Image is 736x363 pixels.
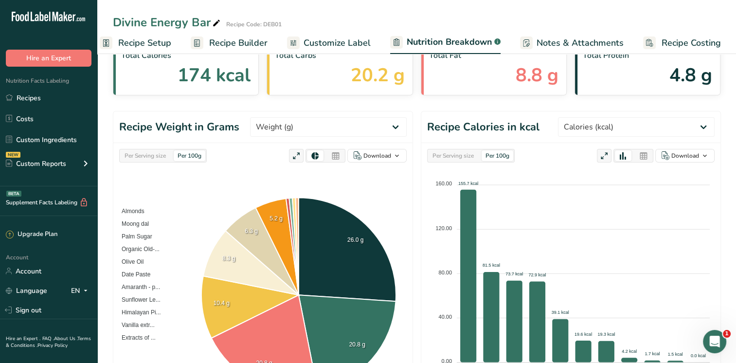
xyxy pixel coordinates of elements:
[351,61,405,89] span: 20.2 g
[438,270,452,275] tspan: 80.00
[226,20,282,29] div: Recipe Code: DEB01
[363,151,391,160] div: Download
[429,150,478,161] div: Per Serving size
[703,330,726,353] iframe: Intercom live chat
[114,322,155,328] span: Vanilla extr...
[114,296,161,303] span: Sunflower Le...
[114,284,160,290] span: Amaranth - p...
[114,258,144,265] span: Olive Oil
[6,230,57,239] div: Upgrade Plan
[482,150,513,161] div: Per 100g
[114,208,144,215] span: Almonds
[655,149,715,163] button: Download
[42,335,54,342] a: FAQ .
[114,309,161,316] span: Himalayan Pi...
[100,32,171,54] a: Recipe Setup
[669,61,712,89] span: 4.8 g
[113,14,222,31] div: Divine Energy Bar
[537,36,624,50] span: Notes & Attachments
[438,314,452,320] tspan: 40.00
[71,285,91,296] div: EN
[174,150,205,161] div: Per 100g
[191,32,268,54] a: Recipe Builder
[121,150,170,161] div: Per Serving size
[583,50,712,61] span: Total Protein
[6,191,21,197] div: BETA
[6,282,47,299] a: Language
[6,159,66,169] div: Custom Reports
[114,220,149,227] span: Moong dal
[114,271,150,278] span: Date Paste
[347,149,407,163] button: Download
[662,36,721,50] span: Recipe Costing
[275,50,404,61] span: Total Carbs
[390,31,501,54] a: Nutrition Breakdown
[304,36,371,50] span: Customize Label
[178,61,251,89] span: 174 kcal
[427,119,539,135] h1: Recipe Calories in kcal
[723,330,731,338] span: 1
[516,61,558,89] span: 8.8 g
[287,32,371,54] a: Customize Label
[429,50,558,61] span: Total Fat
[6,335,40,342] a: Hire an Expert .
[407,36,492,49] span: Nutrition Breakdown
[6,335,91,349] a: Terms & Conditions .
[37,342,68,349] a: Privacy Policy
[114,246,160,253] span: Organic Old-...
[118,36,171,50] span: Recipe Setup
[114,334,156,341] span: Extracts of ...
[6,152,20,158] div: NEW
[54,335,77,342] a: About Us .
[6,50,91,67] button: Hire an Expert
[520,32,624,54] a: Notes & Attachments
[121,50,251,61] span: Total Calories
[119,119,239,135] h1: Recipe Weight in Grams
[114,233,152,240] span: Palm Sugar
[643,32,721,54] a: Recipe Costing
[209,36,268,50] span: Recipe Builder
[435,225,452,231] tspan: 120.00
[671,151,699,160] div: Download
[435,181,452,186] tspan: 160.00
